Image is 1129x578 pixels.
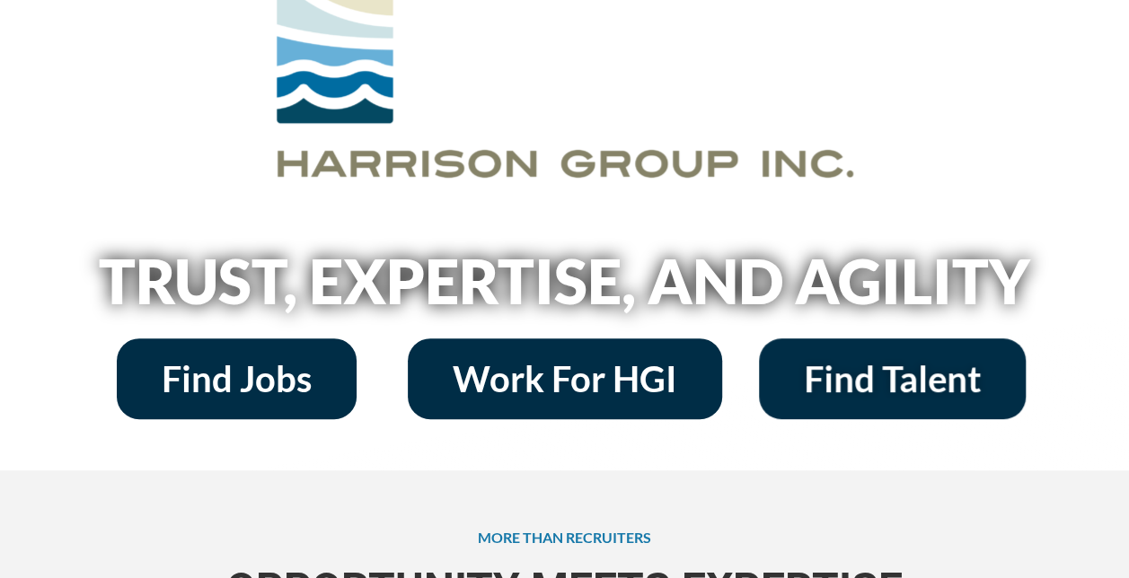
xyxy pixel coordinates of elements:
a: Find Talent [759,338,1026,419]
h2: Trust, Expertise, and Agility [53,250,1077,311]
a: Find Jobs [117,338,357,419]
span: Find Talent [804,361,981,397]
span: MORE THAN RECRUITERS [478,529,651,546]
span: Work For HGI [453,361,677,397]
a: Work For HGI [408,338,722,419]
span: Find Jobs [162,361,312,397]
